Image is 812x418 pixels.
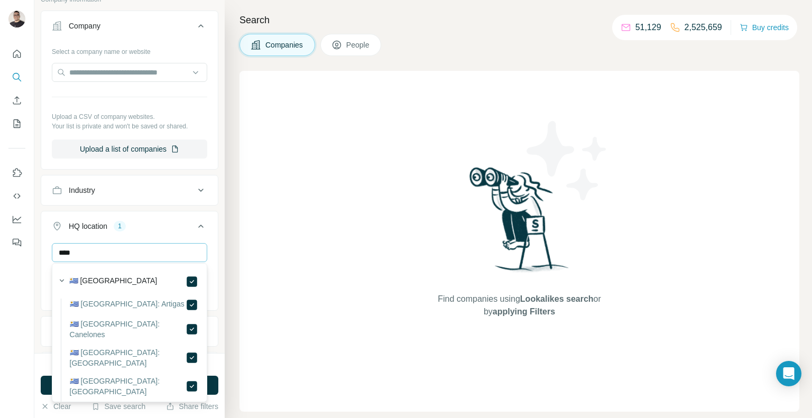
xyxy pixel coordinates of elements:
button: Share filters [166,401,218,412]
label: 🇺🇾 [GEOGRAPHIC_DATA]: [GEOGRAPHIC_DATA] [70,376,186,397]
button: Use Surfe API [8,187,25,206]
p: Upload a CSV of company websites. [52,112,207,122]
button: Run search [41,376,218,395]
span: Companies [265,40,304,50]
label: 🇺🇾 [GEOGRAPHIC_DATA]: Canelones [70,319,186,340]
button: Buy credits [740,20,789,35]
button: Search [8,68,25,87]
button: Use Surfe on LinkedIn [8,163,25,182]
span: People [346,40,371,50]
button: Feedback [8,233,25,252]
p: 51,129 [635,21,661,34]
button: Industry [41,178,218,203]
div: Select a company name or website [52,43,207,57]
label: 🇺🇾 [GEOGRAPHIC_DATA]: Artigas [70,299,184,311]
div: Open Intercom Messenger [776,361,801,386]
button: My lists [8,114,25,133]
span: Lookalikes search [520,294,594,303]
button: Dashboard [8,210,25,229]
p: Your list is private and won't be saved or shared. [52,122,207,131]
p: 2,525,659 [685,21,722,34]
button: Save search [91,401,145,412]
div: Company [69,21,100,31]
button: Annual revenue ($) [41,319,218,344]
button: HQ location1 [41,213,218,243]
button: Enrich CSV [8,91,25,110]
img: Surfe Illustration - Woman searching with binoculars [465,164,575,282]
label: 🇺🇾 [GEOGRAPHIC_DATA] [69,275,158,288]
h4: Search [239,13,799,27]
button: Upload a list of companies [52,140,207,159]
label: 🇺🇾 [GEOGRAPHIC_DATA]: [GEOGRAPHIC_DATA] [70,347,186,368]
div: HQ location [69,221,107,231]
div: 1 [114,221,126,231]
button: Clear [41,401,71,412]
button: Company [41,13,218,43]
button: Quick start [8,44,25,63]
span: applying Filters [493,307,555,316]
img: Avatar [8,11,25,27]
span: Find companies using or by [435,293,604,318]
img: Surfe Illustration - Stars [520,113,615,208]
div: Industry [69,185,95,196]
